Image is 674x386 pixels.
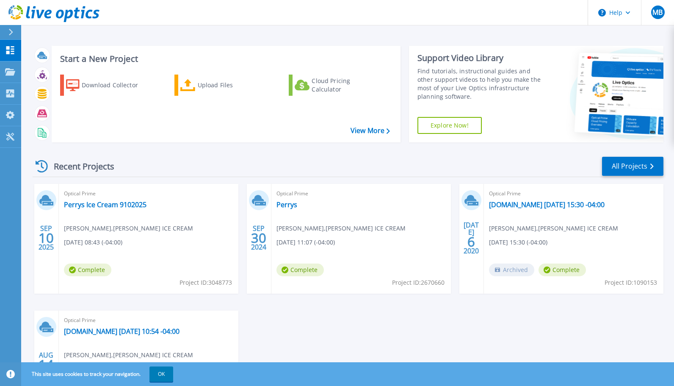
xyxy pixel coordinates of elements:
[39,234,54,242] span: 10
[312,77,379,94] div: Cloud Pricing Calculator
[489,224,618,233] span: [PERSON_NAME] , [PERSON_NAME] ICE CREAM
[82,77,149,94] div: Download Collector
[289,75,383,96] a: Cloud Pricing Calculator
[64,238,122,247] span: [DATE] 08:43 (-04:00)
[602,157,663,176] a: All Projects
[463,222,479,253] div: [DATE] 2020
[276,189,446,198] span: Optical Prime
[652,9,663,16] span: MB
[417,67,546,101] div: Find tutorials, instructional guides and other support videos to help you make the most of your L...
[351,127,390,135] a: View More
[539,264,586,276] span: Complete
[251,222,267,253] div: SEP 2024
[60,75,155,96] a: Download Collector
[198,77,265,94] div: Upload Files
[64,350,193,360] span: [PERSON_NAME] , [PERSON_NAME] ICE CREAM
[276,200,297,209] a: Perrys
[39,361,54,368] span: 14
[23,367,173,382] span: This site uses cookies to track your navigation.
[467,238,475,245] span: 6
[64,316,233,325] span: Optical Prime
[174,75,269,96] a: Upload Files
[605,278,657,287] span: Project ID: 1090153
[417,117,482,134] a: Explore Now!
[149,367,173,382] button: OK
[489,264,534,276] span: Archived
[180,278,232,287] span: Project ID: 3048773
[489,200,605,209] a: [DOMAIN_NAME] [DATE] 15:30 -04:00
[64,224,193,233] span: [PERSON_NAME] , [PERSON_NAME] ICE CREAM
[64,264,111,276] span: Complete
[60,54,389,64] h3: Start a New Project
[489,189,658,198] span: Optical Prime
[392,278,445,287] span: Project ID: 2670660
[38,349,54,380] div: AUG 2019
[64,327,180,336] a: [DOMAIN_NAME] [DATE] 10:54 -04:00
[417,53,546,64] div: Support Video Library
[276,238,335,247] span: [DATE] 11:07 (-04:00)
[276,224,406,233] span: [PERSON_NAME] , [PERSON_NAME] ICE CREAM
[64,189,233,198] span: Optical Prime
[64,200,146,209] a: Perrys Ice Cream 9102025
[38,222,54,253] div: SEP 2025
[489,238,547,247] span: [DATE] 15:30 (-04:00)
[33,156,126,177] div: Recent Projects
[276,264,324,276] span: Complete
[251,234,266,242] span: 30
